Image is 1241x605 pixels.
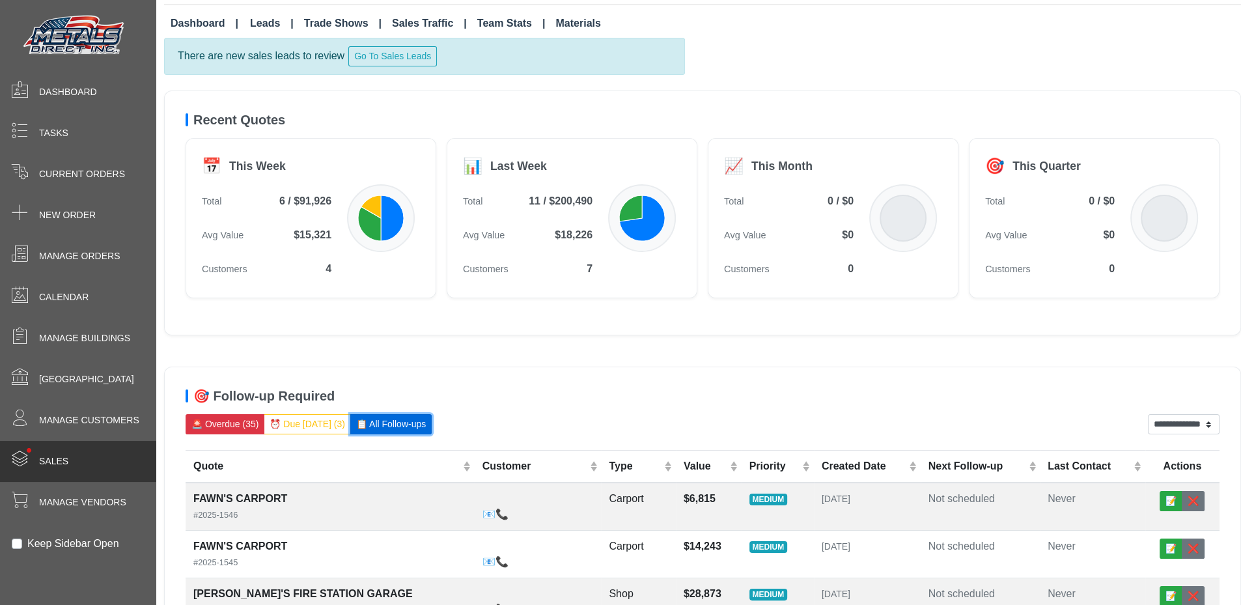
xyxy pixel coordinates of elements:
a: Leads [245,10,299,36]
circle: No quotes this quarter [1141,195,1187,241]
span: [GEOGRAPHIC_DATA] [39,373,134,386]
div: 📅 [202,154,221,178]
div: Last Contact [1048,458,1130,474]
span: New Order [39,208,96,222]
span: Dashboard [39,85,97,99]
span: 0 / $0 [828,193,854,209]
span: Calendar [39,290,89,304]
span: Manage Vendors [39,496,126,509]
button: ❌ [1182,539,1205,559]
div: 📊 [463,154,482,178]
button: 📝 [1160,539,1182,559]
h5: 🎯 Follow-up Required [186,388,1220,404]
span: $0 [1103,227,1115,243]
div: Quote [193,458,460,474]
div: 🎯 [985,154,1005,178]
div: Actions [1153,458,1212,474]
span: 0 [1109,261,1115,277]
path: Shop: 1 quote [361,195,381,218]
span: $15,321 [294,227,331,243]
td: Carport [601,531,676,578]
span: • [12,429,46,471]
strong: $28,873 [684,588,721,599]
span: Avg Value [202,229,244,243]
a: 📧 [482,556,495,567]
div: There are new sales leads to review [164,38,685,75]
span: Manage Orders [39,249,120,263]
a: Team Stats [472,10,551,36]
span: Customers [724,262,770,277]
path: Carport: 8 quotes [619,195,665,241]
span: Never [1048,493,1076,504]
span: Tasks [39,126,68,140]
div: Next Follow-up [928,458,1025,474]
button: Go To Sales Leads [348,46,437,66]
strong: FAWN'S CARPORT [193,541,287,552]
div: This Week [229,158,286,175]
circle: No quotes this month [880,195,926,241]
div: 📈 [724,154,744,178]
span: Avg Value [985,229,1027,243]
span: Avg Value [463,229,505,243]
span: Avg Value [724,229,766,243]
span: Not scheduled [928,541,995,552]
span: Current Orders [39,167,125,181]
div: Priority [749,458,800,474]
span: 11 / $200,490 [529,193,593,209]
path: RV Cover: 2 quotes [358,207,381,242]
button: 📋 All Follow-ups [350,414,432,434]
a: 📧 [482,509,495,520]
span: 6 / $91,926 [279,193,331,209]
div: This Quarter [1012,158,1081,175]
button: 📝 [1160,491,1182,511]
button: ❌ [1182,491,1205,511]
div: Type [609,458,661,474]
span: Manage Customers [39,414,139,427]
a: Go To Sales Leads [344,50,437,61]
a: Materials [550,10,606,36]
span: Not scheduled [928,493,995,504]
label: Keep Sidebar Open [27,536,119,552]
span: Total [202,195,221,209]
strong: $6,815 [684,493,716,504]
button: 🚨 Overdue (35) [186,414,264,434]
span: Sales [39,455,68,468]
span: $18,226 [555,227,593,243]
span: 0 [848,261,854,277]
span: $0 [842,227,854,243]
span: Customers [463,262,509,277]
span: Customers [202,262,247,277]
span: Not scheduled [928,588,995,599]
span: Total [463,195,482,209]
span: Total [985,195,1005,209]
div: Created Date [822,458,906,474]
div: Value [684,458,727,474]
span: 4 [326,261,331,277]
small: #2025-1546 [193,510,238,520]
span: [DATE] [822,589,850,599]
td: Carport [601,483,676,531]
img: Metals Direct Inc Logo [20,12,130,60]
span: Manage Buildings [39,331,130,345]
strong: FAWN'S CARPORT [193,493,287,504]
a: 📞 [495,556,509,567]
span: 0 / $0 [1089,193,1115,209]
div: Customer [482,458,587,474]
path: Shop: 3 quotes [619,195,642,221]
button: ⏰ Due [DATE] (3) [264,414,351,434]
h5: Recent Quotes [186,112,1220,128]
span: Customers [985,262,1031,277]
span: MEDIUM [749,541,787,553]
a: Dashboard [165,10,244,36]
span: MEDIUM [749,494,787,505]
div: Last Week [490,158,547,175]
span: Never [1048,588,1076,599]
strong: $14,243 [684,541,721,552]
a: Sales Traffic [387,10,472,36]
span: 7 [587,261,593,277]
span: MEDIUM [749,589,787,600]
path: Carport: 3 quotes [381,195,404,241]
strong: [PERSON_NAME]'S FIRE STATION GARAGE [193,588,413,599]
span: Total [724,195,744,209]
div: This Month [751,158,813,175]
